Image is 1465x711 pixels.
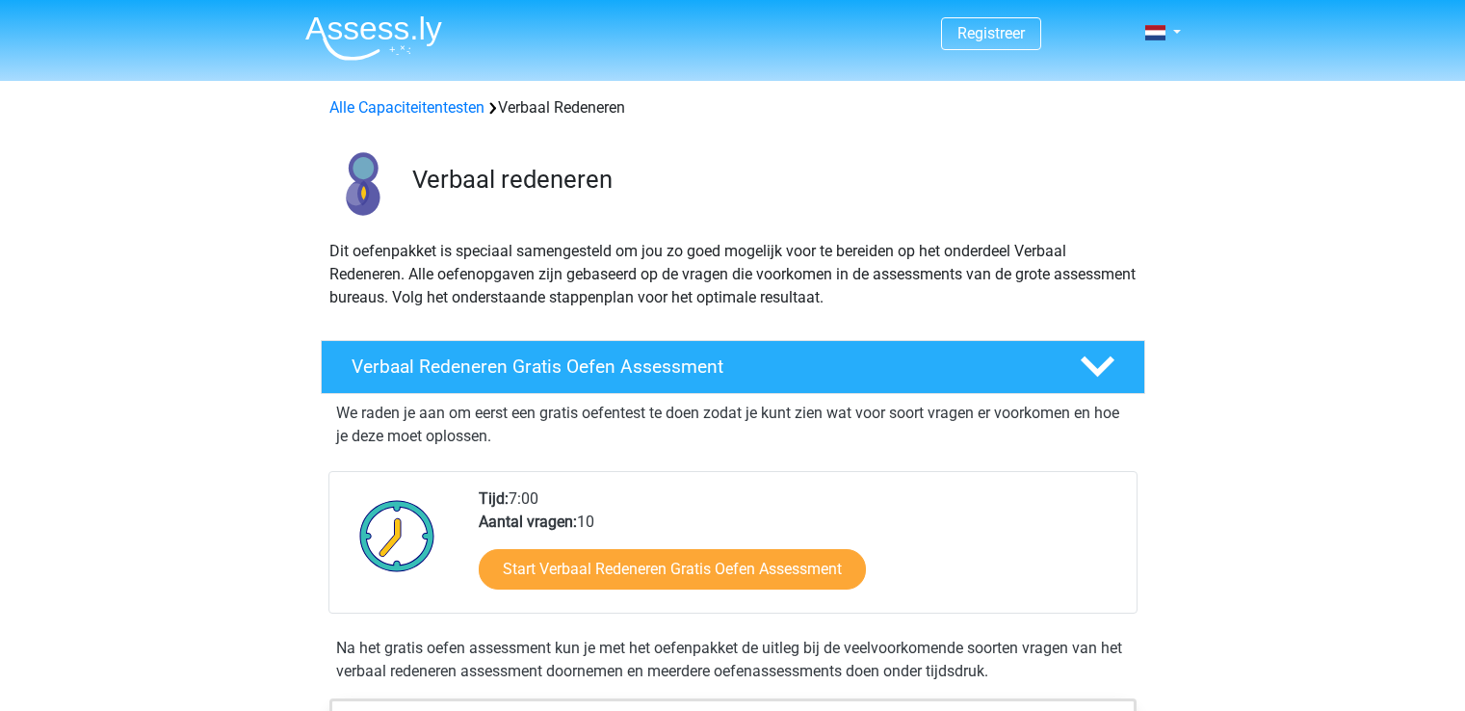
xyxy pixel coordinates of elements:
div: Na het gratis oefen assessment kun je met het oefenpakket de uitleg bij de veelvoorkomende soorte... [328,637,1138,683]
div: Verbaal Redeneren [322,96,1144,119]
img: Klok [349,487,446,584]
div: 7:00 10 [464,487,1136,613]
h3: Verbaal redeneren [412,165,1130,195]
a: Alle Capaciteitentesten [329,98,484,117]
b: Tijd: [479,489,509,508]
b: Aantal vragen: [479,513,577,531]
p: Dit oefenpakket is speciaal samengesteld om jou zo goed mogelijk voor te bereiden op het onderdee... [329,240,1137,309]
a: Verbaal Redeneren Gratis Oefen Assessment [313,340,1153,394]
a: Start Verbaal Redeneren Gratis Oefen Assessment [479,549,866,590]
img: Assessly [305,15,442,61]
p: We raden je aan om eerst een gratis oefentest te doen zodat je kunt zien wat voor soort vragen er... [336,402,1130,448]
img: verbaal redeneren [322,143,404,224]
a: Registreer [957,24,1025,42]
h4: Verbaal Redeneren Gratis Oefen Assessment [352,355,1049,378]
